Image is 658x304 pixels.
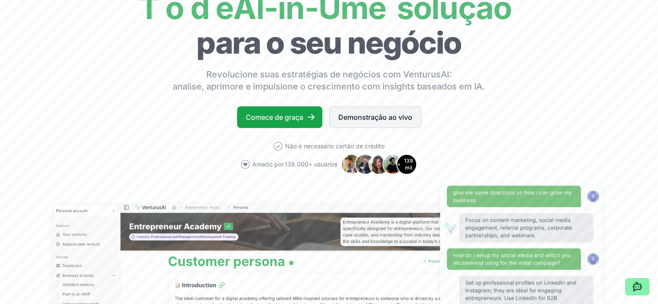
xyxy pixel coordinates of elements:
[341,154,362,175] img: Avatar 1
[237,106,322,128] a: Comece de graça
[246,113,303,122] font: Comece de graça
[329,106,421,128] a: Demonstração ao vivo
[382,154,403,175] img: Avatar 4
[355,154,376,175] img: Avatar 2
[369,154,389,175] img: Avatar 3
[338,113,412,122] font: Demonstração ao vivo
